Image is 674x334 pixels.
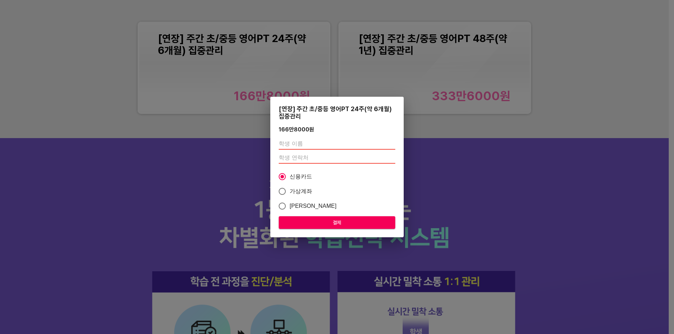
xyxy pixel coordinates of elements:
[279,126,314,133] div: 166만8000 원
[284,218,390,227] span: 결제
[279,105,395,120] div: [연장] 주간 초/중등 영어PT 24주(약 6개월) 집중관리
[290,202,337,210] span: [PERSON_NAME]
[279,138,395,150] input: 학생 이름
[290,187,312,196] span: 가상계좌
[279,152,395,164] input: 학생 연락처
[279,216,395,229] button: 결제
[290,172,312,181] span: 신용카드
